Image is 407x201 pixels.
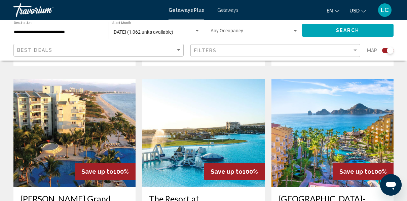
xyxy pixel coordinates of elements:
button: User Menu [376,3,394,17]
img: ii_pyl1.jpg [13,79,136,187]
button: Change language [327,6,339,15]
a: Travorium [13,3,162,17]
span: Filters [194,48,217,53]
button: Search [302,24,394,36]
img: ii_rdi1.jpg [142,79,264,187]
span: USD [349,8,360,13]
span: Search [336,28,360,33]
button: Filter [190,44,361,58]
span: Save up to [211,168,243,175]
a: Getaways Plus [169,7,204,13]
span: Map [367,46,377,55]
div: 100% [333,163,394,180]
div: 100% [204,163,265,180]
span: en [327,8,333,13]
img: ii_vdc1.jpg [271,79,394,187]
span: Best Deals [17,47,52,53]
iframe: Button to launch messaging window [380,174,402,196]
button: Change currency [349,6,366,15]
span: [DATE] (1,062 units available) [112,29,173,35]
a: Getaways [217,7,238,13]
span: LC [381,7,389,13]
span: Save up to [339,168,371,175]
mat-select: Sort by [17,47,182,53]
div: 100% [75,163,136,180]
span: Save up to [81,168,113,175]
